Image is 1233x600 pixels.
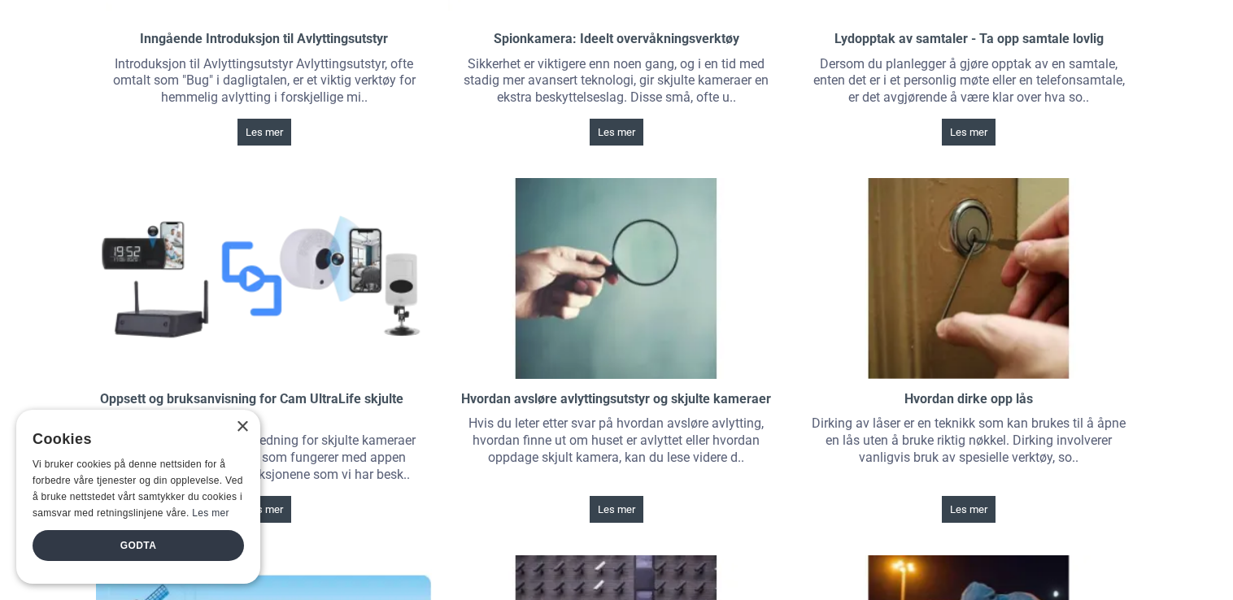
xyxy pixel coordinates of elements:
a: Inngående Introduksjon til Avlyttingsutstyr [140,31,388,48]
a: Les mer [237,119,291,146]
span: Les mer [598,504,635,515]
a: Oppsett og bruksanvisning for Cam UltraLife skjulte kameraer [100,391,428,425]
a: Spionkamera: Ideelt overvåkningsverktøy [494,31,739,48]
a: Les mer [942,496,996,523]
a: Les mer [590,496,643,523]
a: Lydopptak av samtaler - Ta opp samtale lovlig [834,31,1104,48]
a: Les mer [237,496,291,523]
div: Godta [33,530,244,561]
div: Denne siden gir brukerveiledning for skjulte kameraer fra serien Cam UltraLife som fungerer med a... [96,428,432,487]
span: Vi bruker cookies på denne nettsiden for å forbedre våre tjenester og din opplevelse. Ved å bruke... [33,459,243,518]
span: Les mer [950,127,987,137]
div: Dirking av låser er en teknikk som kan brukes til å åpne en lås uten å bruke riktig nøkkel. Dirki... [801,411,1137,470]
div: Dersom du planlegger å gjøre opptak av en samtale, enten det er i et personlig møte eller en tele... [801,52,1137,111]
a: Les mer [590,119,643,146]
a: Hvordan avsløre avlyttingsutstyr og skjulte kameraer [461,391,771,408]
span: Les mer [246,504,283,515]
span: Les mer [598,127,635,137]
span: Les mer [950,504,987,515]
span: Les mer [246,127,283,137]
div: Close [236,421,248,433]
div: Sikkerhet er viktigere enn noen gang, og i en tid med stadig mer avansert teknologi, gir skjulte ... [448,52,784,111]
a: Les mer, opens a new window [192,507,229,519]
a: Les mer [942,119,996,146]
div: Cookies [33,422,233,457]
div: Introduksjon til Avlyttingsutstyr Avlyttingsutstyr, ofte omtalt som "Bug" i dagligtalen, er et vi... [96,52,432,111]
div: Hvis du leter etter svar på hvordan avsløre avlytting, hvordan finne ut om huset er avlyttet elle... [448,411,784,470]
a: Hvordan dirke opp lås [904,391,1033,408]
